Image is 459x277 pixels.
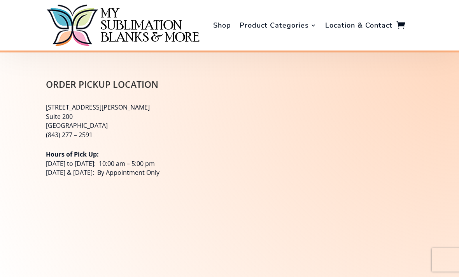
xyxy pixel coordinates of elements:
[325,2,392,49] a: Location & Contact
[46,103,180,140] p: [STREET_ADDRESS][PERSON_NAME] Suite 200 [GEOGRAPHIC_DATA] (843) 277 – 2591‬
[46,150,99,159] strong: Hours of Pick Up:
[240,2,317,49] a: Product Categories
[46,80,180,93] h2: Order Pickup Location
[213,2,231,49] a: Shop
[46,150,180,178] p: [DATE] to [DATE]: 10:00 am – 5:00 pm [DATE] & [DATE]: By Appointment Only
